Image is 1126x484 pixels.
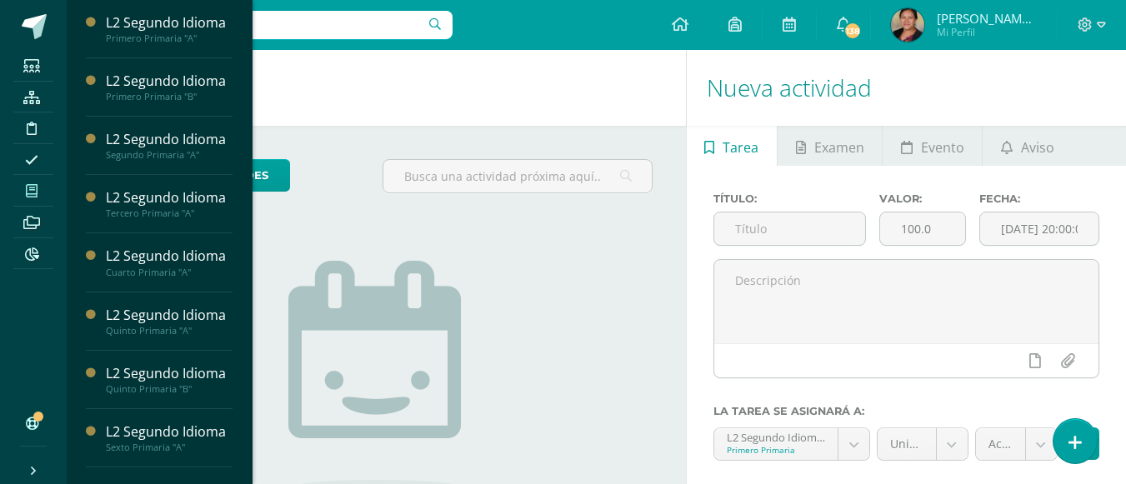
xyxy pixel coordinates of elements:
[106,13,233,32] div: L2 Segundo Idioma
[106,364,233,395] a: L2 Segundo IdiomaQuinto Primaria "B"
[937,25,1037,39] span: Mi Perfil
[687,126,777,166] a: Tarea
[106,130,233,161] a: L2 Segundo IdiomaSegundo Primaria "A"
[106,207,233,219] div: Tercero Primaria "A"
[106,188,233,207] div: L2 Segundo Idioma
[106,306,233,325] div: L2 Segundo Idioma
[937,10,1037,27] span: [PERSON_NAME] [PERSON_NAME] Say
[891,8,924,42] img: 07acf09dd3d742038123336870c5ea02.png
[988,428,1013,460] span: Actividad de cierre (20.0%)
[106,91,233,102] div: Primero Primaria "B"
[714,212,866,245] input: Título
[890,428,923,460] span: Unidad 4
[713,405,1099,417] label: La tarea se asignará a:
[106,325,233,337] div: Quinto Primaria "A"
[106,306,233,337] a: L2 Segundo IdiomaQuinto Primaria "A"
[976,428,1057,460] a: Actividad de cierre (20.0%)
[106,422,233,453] a: L2 Segundo IdiomaSexto Primaria "A"
[879,192,966,205] label: Valor:
[921,127,964,167] span: Evento
[723,127,758,167] span: Tarea
[980,212,1098,245] input: Fecha de entrega
[106,130,233,149] div: L2 Segundo Idioma
[713,192,867,205] label: Título:
[106,422,233,442] div: L2 Segundo Idioma
[843,22,862,40] span: 138
[106,267,233,278] div: Cuarto Primaria "A"
[727,428,825,444] div: L2 Segundo Idioma 'A'
[106,188,233,219] a: L2 Segundo IdiomaTercero Primaria "A"
[87,50,666,126] h1: Actividades
[979,192,1099,205] label: Fecha:
[1021,127,1054,167] span: Aviso
[78,11,453,39] input: Busca un usuario...
[106,72,233,91] div: L2 Segundo Idioma
[778,126,882,166] a: Examen
[714,428,869,460] a: L2 Segundo Idioma 'A'Primero Primaria
[814,127,864,167] span: Examen
[106,149,233,161] div: Segundo Primaria "A"
[106,247,233,266] div: L2 Segundo Idioma
[707,50,1106,126] h1: Nueva actividad
[106,247,233,277] a: L2 Segundo IdiomaCuarto Primaria "A"
[727,444,825,456] div: Primero Primaria
[106,383,233,395] div: Quinto Primaria "B"
[106,32,233,44] div: Primero Primaria "A"
[880,212,965,245] input: Puntos máximos
[383,160,651,192] input: Busca una actividad próxima aquí...
[883,126,982,166] a: Evento
[106,72,233,102] a: L2 Segundo IdiomaPrimero Primaria "B"
[106,442,233,453] div: Sexto Primaria "A"
[878,428,968,460] a: Unidad 4
[106,364,233,383] div: L2 Segundo Idioma
[983,126,1072,166] a: Aviso
[106,13,233,44] a: L2 Segundo IdiomaPrimero Primaria "A"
